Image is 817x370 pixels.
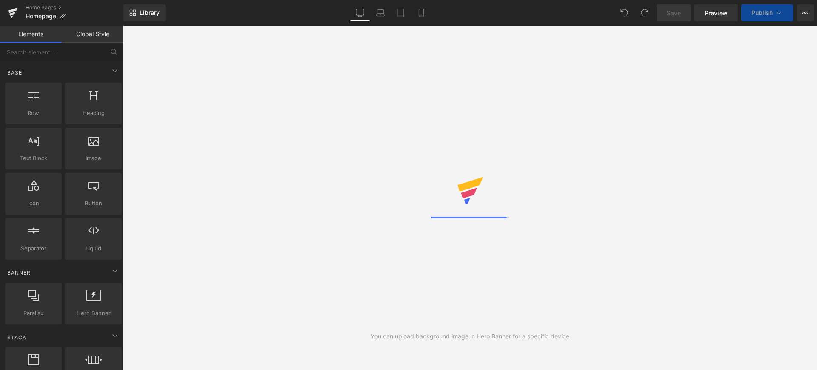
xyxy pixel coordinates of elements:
span: Save [667,9,681,17]
button: Redo [636,4,653,21]
span: Banner [6,269,31,277]
a: Preview [694,4,738,21]
span: Library [140,9,160,17]
a: Laptop [370,4,391,21]
span: Liquid [68,244,119,253]
span: Row [8,109,59,118]
span: Parallax [8,309,59,318]
span: Separator [8,244,59,253]
span: Icon [8,199,59,208]
a: Home Pages [26,4,123,11]
span: Button [68,199,119,208]
button: More [797,4,814,21]
span: Preview [705,9,728,17]
a: New Library [123,4,166,21]
a: Global Style [62,26,123,43]
div: You can upload background image in Hero Banner for a specific device [371,332,569,341]
span: Hero Banner [68,309,119,318]
a: Mobile [411,4,431,21]
button: Undo [616,4,633,21]
span: Publish [751,9,773,16]
span: Text Block [8,154,59,163]
button: Publish [741,4,793,21]
span: Image [68,154,119,163]
span: Stack [6,333,27,341]
span: Heading [68,109,119,118]
a: Tablet [391,4,411,21]
span: Homepage [26,13,56,20]
span: Base [6,69,23,77]
a: Desktop [350,4,370,21]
